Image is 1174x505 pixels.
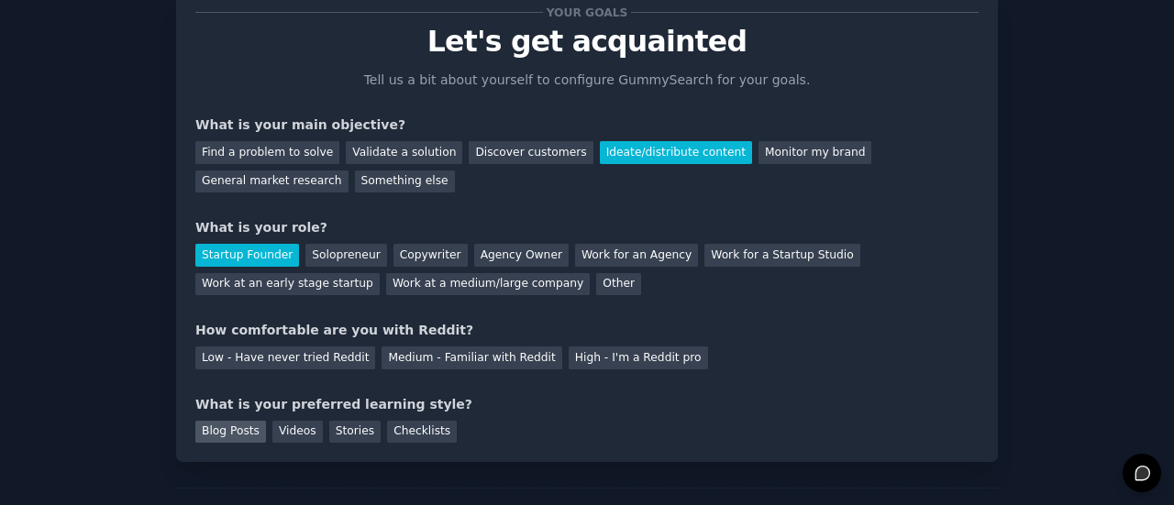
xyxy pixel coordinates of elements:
div: What is your role? [195,218,979,237]
div: Stories [329,421,381,444]
div: Work at an early stage startup [195,273,380,296]
div: Work at a medium/large company [386,273,590,296]
div: Checklists [387,421,457,444]
div: What is your preferred learning style? [195,395,979,414]
div: How comfortable are you with Reddit? [195,321,979,340]
div: Something else [355,170,455,193]
div: Copywriter [393,244,468,267]
div: What is your main objective? [195,115,979,135]
div: Find a problem to solve [195,141,339,164]
p: Let's get acquainted [195,26,979,58]
span: Your goals [543,3,631,22]
div: Low - Have never tried Reddit [195,346,375,369]
div: Startup Founder [195,244,299,267]
div: Monitor my brand [759,141,871,164]
p: Tell us a bit about yourself to configure GummySearch for your goals. [356,71,818,90]
div: High - I'm a Reddit pro [569,346,708,369]
div: Videos [272,421,323,444]
div: Discover customers [469,141,593,164]
div: Solopreneur [305,244,386,267]
div: Work for an Agency [575,244,698,267]
div: Blog Posts [195,421,266,444]
div: Validate a solution [346,141,462,164]
div: Agency Owner [474,244,569,267]
div: Ideate/distribute content [600,141,752,164]
div: General market research [195,170,349,193]
div: Medium - Familiar with Reddit [382,346,561,369]
div: Work for a Startup Studio [704,244,859,267]
div: Other [596,273,641,296]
